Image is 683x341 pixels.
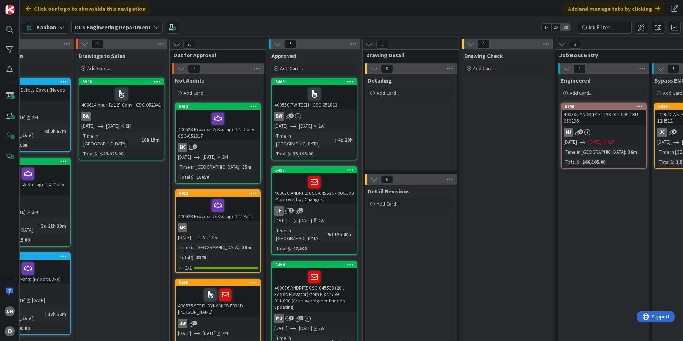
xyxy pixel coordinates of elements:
[188,64,200,73] span: 7
[284,40,296,48] span: 5
[569,40,581,49] span: 3
[222,330,228,337] div: 2M
[178,330,191,337] span: [DATE]
[272,206,357,216] div: JH
[183,40,195,49] span: 20
[274,325,288,332] span: [DATE]
[176,319,260,328] div: BW
[176,197,260,221] div: 400623 Process & Storage 14" Parts
[79,79,164,109] div: 5906400614 Andritz 12" Conv - CSC-052341
[176,103,260,110] div: 5913
[318,122,325,130] div: 2W
[91,40,104,48] span: 1
[318,325,325,332] div: 2W
[626,148,639,156] div: 36m
[299,325,312,332] span: [DATE]
[75,24,151,31] b: OCS Engineering Department
[81,150,97,158] div: Total $
[274,244,290,252] div: Total $
[291,244,309,252] div: 47,500
[193,144,197,149] span: 1
[569,90,592,96] span: Add Card...
[271,52,296,59] span: Approved
[81,122,95,130] span: [DATE]
[178,153,191,161] span: [DATE]
[240,243,253,251] div: 35m
[185,264,192,272] span: 2/2
[299,122,312,130] span: [DATE]
[178,319,187,328] div: BW
[176,280,260,286] div: 5885
[178,143,187,152] div: NC
[176,190,260,197] div: 5921
[272,112,357,121] div: BW
[45,310,46,318] span: :
[239,243,240,251] span: :
[176,110,260,140] div: 400623 Process & Storage 14" Conv CSC-052317
[272,79,357,109] div: 5865400550 PW TECH - CSC-051813
[176,223,260,232] div: NC
[673,158,674,166] span: :
[299,316,303,320] span: 1
[106,122,119,130] span: [DATE]
[289,316,294,320] span: 2
[203,234,218,241] i: Not Set
[5,326,15,336] div: O
[381,175,393,184] span: 0
[79,52,125,59] span: Drawings to Sales
[564,128,573,137] div: MJ
[672,129,677,134] span: 1
[274,227,325,242] div: Time in [GEOGRAPHIC_DATA]
[272,314,357,323] div: MJ
[79,79,164,85] div: 5906
[565,104,646,109] div: 5740
[176,143,260,152] div: NC
[178,223,187,232] div: NC
[32,208,38,216] div: 2M
[193,321,197,325] span: 3
[271,78,357,160] a: 5865400550 PW TECH - CSC-051813BW[DATE][DATE]2WTime in [GEOGRAPHIC_DATA]:4d 20hTotal $:33,195.00
[667,64,679,73] span: 1
[38,222,39,230] span: :
[179,104,260,109] div: 5913
[275,168,357,173] div: 5497
[32,114,38,121] div: 2M
[41,127,42,135] span: :
[579,158,580,166] span: :
[561,77,590,84] span: Engineered
[184,90,206,96] span: Add Card...
[271,166,357,255] a: 5497400036 ANDRITZ CSC-045526 - 006.300 (Approved w/ Changes)JH[DATE][DATE]2WTime in [GEOGRAPHIC_...
[477,40,489,48] span: 0
[318,217,325,224] div: 2W
[32,297,45,304] div: [DATE]
[562,110,646,125] div: 400385 ANDRITZ E129B 012.000 CBU- 050296
[274,206,284,216] div: JH
[179,191,260,196] div: 5921
[203,153,216,161] span: [DATE]
[275,262,357,267] div: 5494
[81,132,139,148] div: Time in [GEOGRAPHIC_DATA]
[574,64,586,73] span: 1
[140,136,161,144] div: 18h 15m
[272,268,357,312] div: 400036 ANDRITZ CSC-045523 (20", Feeds Elevator) Item F 847759-011.000 (Acknowledgment needs updat...
[272,79,357,85] div: 5865
[81,112,91,121] div: BW
[657,158,673,166] div: Total $
[335,136,336,144] span: :
[203,330,216,337] span: [DATE]
[564,2,664,15] div: Add and manage tabs by clicking
[222,153,228,161] div: 2M
[578,21,632,34] input: Quick Filter...
[542,24,551,31] span: 1x
[15,1,33,10] span: Support
[194,173,195,181] span: :
[274,132,335,148] div: Time in [GEOGRAPHIC_DATA]
[178,234,191,241] span: [DATE]
[657,138,670,146] span: [DATE]
[176,280,260,317] div: 5885400575 STEEL DYNAMICS E331D [PERSON_NAME]
[274,314,284,323] div: MJ
[580,158,607,166] div: $66,105.00
[125,122,131,130] div: 2M
[608,138,614,146] div: 2W
[289,113,294,118] span: 5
